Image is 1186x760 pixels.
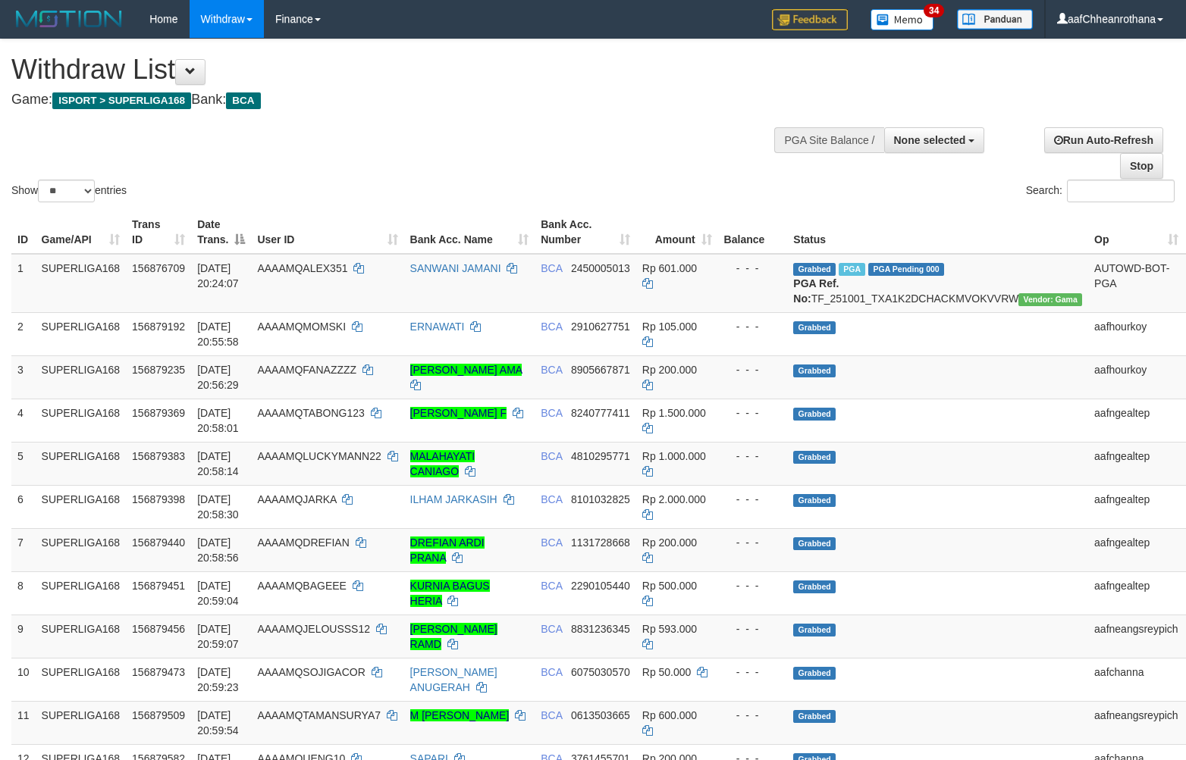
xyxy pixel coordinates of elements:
[884,127,985,153] button: None selected
[257,321,346,333] span: AAAAMQMOMSKI
[226,92,260,109] span: BCA
[642,493,706,505] span: Rp 2.000.000
[11,254,36,313] td: 1
[11,485,36,528] td: 6
[839,263,865,276] span: Marked by aafsoycanthlai
[1088,355,1184,399] td: aafhourkoy
[871,9,934,30] img: Button%20Memo.svg
[1088,701,1184,744] td: aafneangsreypich
[957,9,1033,30] img: panduan.png
[257,450,381,462] span: AAAAMQLUCKYMANN22
[642,450,706,462] span: Rp 1.000.000
[11,571,36,615] td: 8
[541,493,562,505] span: BCA
[541,321,562,333] span: BCA
[11,355,36,399] td: 3
[642,666,692,678] span: Rp 50.000
[126,211,191,254] th: Trans ID: activate to sort column ascending
[541,262,562,274] span: BCA
[410,666,497,693] a: [PERSON_NAME] ANUGERAH
[571,321,630,333] span: Copy 2910627751 to clipboard
[410,450,475,477] a: MALAHAYATI CANIAGO
[1067,180,1175,202] input: Search:
[11,399,36,442] td: 4
[774,127,883,153] div: PGA Site Balance /
[197,623,239,650] span: [DATE] 20:59:07
[410,580,490,607] a: KURNIA BAGUS HERIA
[1088,399,1184,442] td: aafngealtep
[197,321,239,348] span: [DATE] 20:55:58
[132,536,185,549] span: 156879440
[410,536,485,564] a: DREFIAN ARDI PRANA
[11,658,36,701] td: 10
[197,666,239,693] span: [DATE] 20:59:23
[541,364,562,376] span: BCA
[571,709,630,721] span: Copy 0613503665 to clipboard
[793,494,836,507] span: Grabbed
[410,623,497,650] a: [PERSON_NAME] RAMD
[197,262,239,289] span: [DATE] 20:24:07
[36,528,127,571] td: SUPERLIGA168
[1044,127,1163,153] a: Run Auto-Refresh
[52,92,191,109] span: ISPORT > SUPERLIGA168
[132,666,185,678] span: 156879473
[1088,211,1184,254] th: Op: activate to sort column ascending
[36,658,127,701] td: SUPERLIGA168
[410,407,507,419] a: [PERSON_NAME] F
[787,211,1088,254] th: Status
[132,623,185,635] span: 156879456
[197,493,239,521] span: [DATE] 20:58:30
[410,709,510,721] a: M [PERSON_NAME]
[257,666,365,678] span: AAAAMQSOJIGACOR
[410,493,497,505] a: ILHAM JARKASIH
[36,355,127,399] td: SUPERLIGA168
[257,709,381,721] span: AAAAMQTAMANSURYA7
[541,580,562,592] span: BCA
[1026,180,1175,202] label: Search:
[793,667,836,680] span: Grabbed
[724,665,782,680] div: - - -
[541,536,562,549] span: BCA
[257,623,370,635] span: AAAAMQJELOUSSS12
[793,537,836,550] span: Grabbed
[132,364,185,376] span: 156879235
[1120,153,1163,179] a: Stop
[1088,485,1184,528] td: aafngealtep
[724,362,782,377] div: - - -
[724,405,782,421] div: - - -
[724,621,782,636] div: - - -
[793,263,836,276] span: Grabbed
[571,364,630,376] span: Copy 8905667871 to clipboard
[642,407,706,419] span: Rp 1.500.000
[197,407,239,434] span: [DATE] 20:58:01
[36,615,127,658] td: SUPERLIGA168
[132,321,185,333] span: 156879192
[36,442,127,485] td: SUPERLIGA168
[11,180,127,202] label: Show entries
[793,580,836,593] span: Grabbed
[257,407,364,419] span: AAAAMQTABONG123
[642,623,697,635] span: Rp 593.000
[1088,442,1184,485] td: aafngealtep
[642,580,697,592] span: Rp 500.000
[191,211,251,254] th: Date Trans.: activate to sort column descending
[197,450,239,477] span: [DATE] 20:58:14
[793,277,839,305] b: PGA Ref. No:
[724,492,782,507] div: - - -
[787,254,1088,313] td: TF_251001_TXA1K2DCHACKMVOKVVRW
[541,450,562,462] span: BCA
[257,493,336,505] span: AAAAMQJARKA
[1088,528,1184,571] td: aafngealtep
[724,319,782,334] div: - - -
[1088,571,1184,615] td: aafngealtep
[36,211,127,254] th: Game/API: activate to sort column ascending
[1018,293,1082,306] span: Vendor URL: https://trx31.1velocity.biz
[642,262,697,274] span: Rp 601.000
[36,571,127,615] td: SUPERLIGA168
[793,364,836,377] span: Grabbed
[793,624,836,636] span: Grabbed
[642,321,697,333] span: Rp 105.000
[197,364,239,391] span: [DATE] 20:56:29
[11,8,127,30] img: MOTION_logo.png
[132,709,185,721] span: 156879509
